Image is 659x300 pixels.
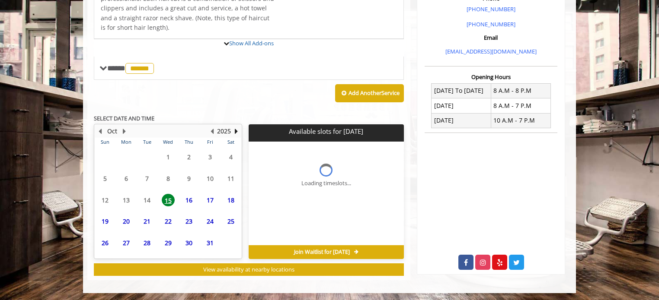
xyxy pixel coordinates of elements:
b: Add Another Service [349,89,400,97]
td: Select day25 [221,211,242,232]
span: 26 [99,237,112,249]
td: Select day17 [199,189,220,211]
a: [EMAIL_ADDRESS][DOMAIN_NAME] [445,47,537,55]
th: Sun [95,138,115,146]
span: 22 [162,215,175,227]
td: Select day19 [95,211,115,232]
a: [PHONE_NUMBER] [467,20,515,28]
span: 24 [204,215,217,227]
th: Fri [199,138,220,146]
span: 19 [99,215,112,227]
span: 17 [204,194,217,206]
th: Sat [221,138,242,146]
div: The Made Man Senior Barber Haircut Add-onS [94,38,404,39]
td: Select day20 [115,211,136,232]
td: Select day27 [115,232,136,254]
span: View availability at nearby locations [203,265,294,273]
th: Mon [115,138,136,146]
span: 18 [224,194,237,206]
button: Add AnotherService [335,84,404,102]
p: Available slots for [DATE] [252,128,400,135]
h3: Opening Hours [425,74,557,80]
th: Thu [179,138,199,146]
td: Select day24 [199,211,220,232]
td: Select day22 [157,211,178,232]
td: 10 A.M - 7 P.M [491,113,550,128]
a: [PHONE_NUMBER] [467,5,515,13]
button: Next Year [233,126,240,136]
button: View availability at nearby locations [94,263,404,276]
button: 2025 [217,126,231,136]
span: 25 [224,215,237,227]
span: 27 [120,237,133,249]
span: Join Waitlist for [DATE] [294,249,350,256]
span: 31 [204,237,217,249]
td: [DATE] [432,113,491,128]
td: Select day26 [95,232,115,254]
span: 16 [182,194,195,206]
div: Loading timeslots... [301,179,351,188]
span: 21 [141,215,154,227]
span: 28 [141,237,154,249]
button: Oct [107,126,117,136]
td: Select day30 [179,232,199,254]
span: 20 [120,215,133,227]
th: Tue [137,138,157,146]
td: Select day23 [179,211,199,232]
td: 8 A.M - 7 P.M [491,98,550,113]
th: Wed [157,138,178,146]
b: SELECT DATE AND TIME [94,114,154,122]
a: Show All Add-ons [229,39,274,47]
button: Next Month [121,126,128,136]
td: 8 A.M - 8 P.M [491,83,550,98]
td: Select day21 [137,211,157,232]
td: Select day15 [157,189,178,211]
td: Select day16 [179,189,199,211]
td: [DATE] To [DATE] [432,83,491,98]
button: Previous Year [208,126,215,136]
h3: Email [427,35,555,41]
td: [DATE] [432,98,491,113]
td: Select day29 [157,232,178,254]
span: 29 [162,237,175,249]
span: 15 [162,194,175,206]
button: Previous Month [96,126,103,136]
td: Select day31 [199,232,220,254]
td: Select day18 [221,189,242,211]
span: 30 [182,237,195,249]
td: Select day28 [137,232,157,254]
span: 23 [182,215,195,227]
